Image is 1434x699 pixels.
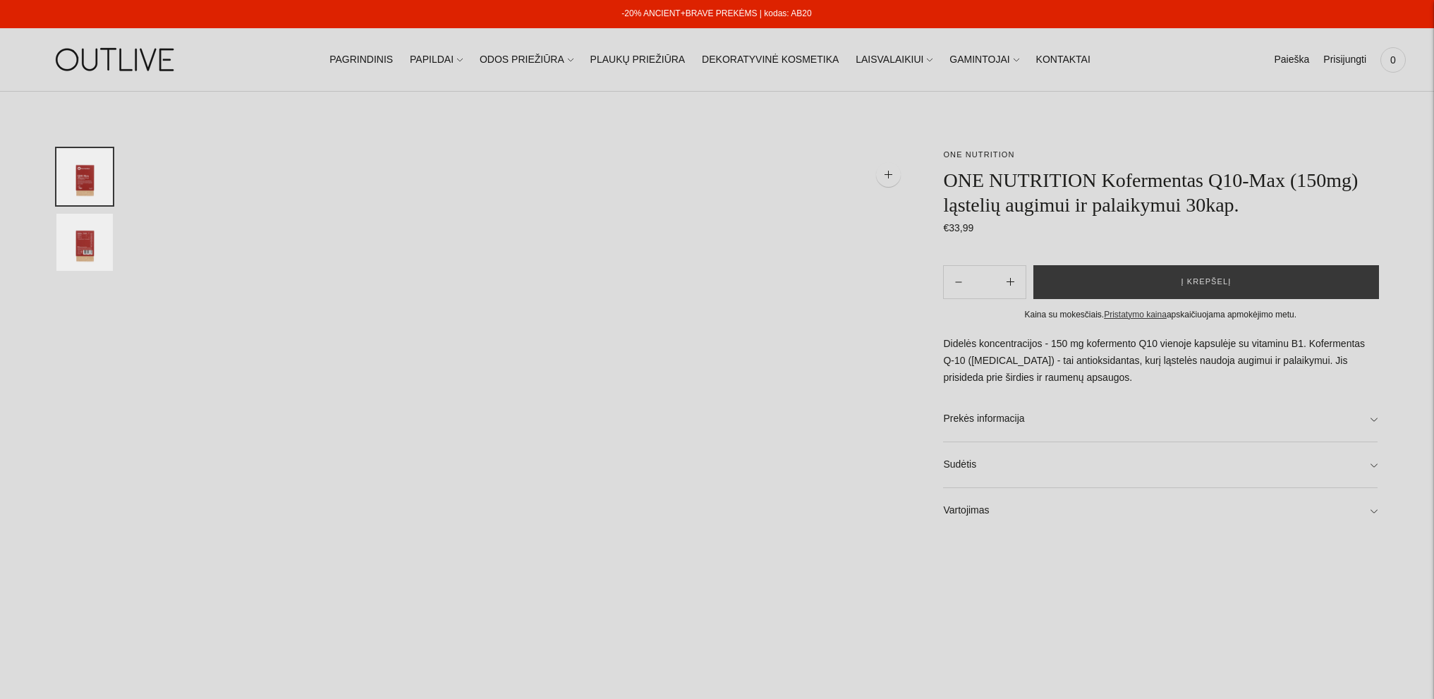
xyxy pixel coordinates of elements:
[943,150,1014,159] a: ONE NUTRITION
[1383,50,1403,70] span: 0
[1033,265,1379,299] button: Į krepšelį
[56,148,113,205] button: Translation missing: en.general.accessibility.image_thumbail
[1380,44,1406,75] a: 0
[943,396,1378,442] a: Prekės informacija
[943,308,1378,322] div: Kaina su mokesčiais. apskaičiuojama apmokėjimo metu.
[1181,275,1231,289] span: Į krepšelį
[943,488,1378,533] a: Vartojimas
[702,44,839,75] a: DEKORATYVINĖ KOSMETIKA
[28,35,205,84] img: OUTLIVE
[480,44,573,75] a: ODOS PRIEŽIŪRA
[943,336,1378,387] p: Didelės koncentracijos - 150 mg kofermento Q10 vienoje kapsulėje su vitaminu B1. Kofermentas Q-10...
[590,44,686,75] a: PLAUKŲ PRIEŽIŪRA
[1274,44,1309,75] a: Paieška
[856,44,932,75] a: LAISVALAIKIUI
[1104,310,1167,320] a: Pristatymo kaina
[621,8,811,18] a: -20% ANCIENT+BRAVE PREKĖMS | kodas: AB20
[974,272,995,292] input: Product quantity
[410,44,463,75] a: PAPILDAI
[56,214,113,271] button: Translation missing: en.general.accessibility.image_thumbail
[943,168,1378,217] h1: ONE NUTRITION Kofermentas Q10-Max (150mg) ląstelių augimui ir palaikymui 30kap.
[949,44,1019,75] a: GAMINTOJAI
[1036,44,1090,75] a: KONTAKTAI
[944,265,973,299] button: Add product quantity
[1323,44,1366,75] a: Prisijungti
[329,44,393,75] a: PAGRINDINIS
[943,222,973,233] span: €33,99
[943,442,1378,487] a: Sudėtis
[995,265,1026,299] button: Subtract product quantity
